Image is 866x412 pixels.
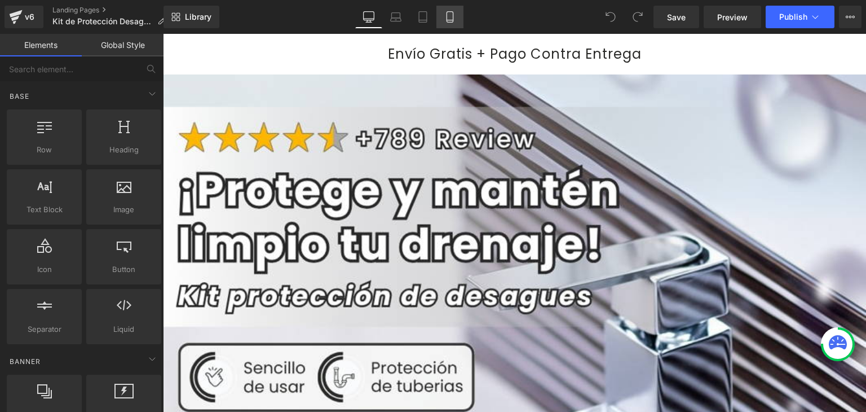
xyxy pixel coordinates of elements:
span: Row [10,144,78,156]
a: v6 [5,6,43,28]
span: Preview [717,11,748,23]
span: Banner [8,356,42,367]
span: Button [90,264,158,275]
span: Separator [10,323,78,335]
span: Envío Gratis + Pago Contra Entrega [225,11,479,29]
span: Liquid [90,323,158,335]
span: Heading [90,144,158,156]
button: More [839,6,861,28]
a: Desktop [355,6,382,28]
a: New Library [164,6,219,28]
span: Publish [779,12,807,21]
a: Laptop [382,6,409,28]
span: Library [185,12,211,22]
span: Kit de Protección Desagues [52,17,153,26]
a: Global Style [82,34,164,56]
a: Landing Pages [52,6,174,15]
span: Text Block [10,204,78,216]
button: Publish [766,6,834,28]
button: Redo [626,6,649,28]
button: Undo [599,6,622,28]
a: Tablet [409,6,436,28]
span: Base [8,91,30,102]
div: v6 [23,10,37,24]
a: Preview [704,6,761,28]
span: Icon [10,264,78,275]
a: Mobile [436,6,463,28]
span: Save [667,11,686,23]
span: Image [90,204,158,216]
